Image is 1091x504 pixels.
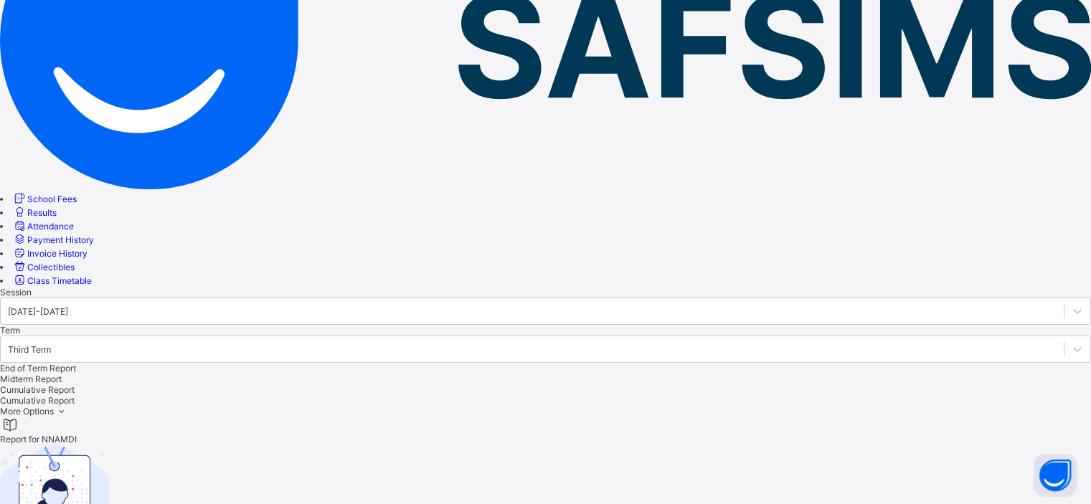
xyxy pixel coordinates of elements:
span: Attendance [27,221,74,232]
a: Payment History [12,234,94,245]
div: [DATE]-[DATE] [8,305,68,316]
span: Invoice History [27,248,88,259]
a: Attendance [12,221,74,232]
span: Collectibles [27,262,75,272]
a: Invoice History [12,248,88,259]
a: School Fees [12,194,77,204]
span: Payment History [27,234,94,245]
a: Collectibles [12,262,75,272]
span: Class Timetable [27,275,92,286]
span: Results [27,207,57,218]
span: School Fees [27,194,77,204]
a: Results [12,207,57,218]
a: Class Timetable [12,275,92,286]
div: Third Term [8,343,51,354]
button: Open asap [1034,454,1077,497]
